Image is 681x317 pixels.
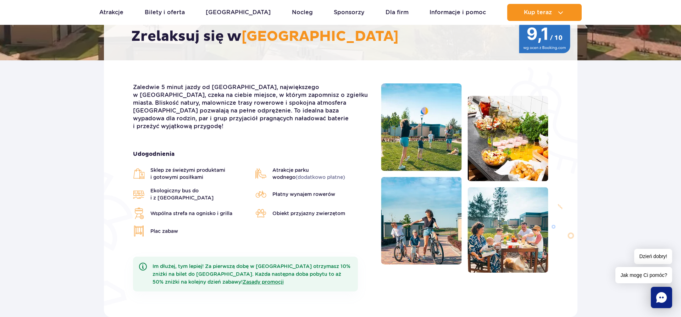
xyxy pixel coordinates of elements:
[292,4,313,21] a: Nocleg
[519,20,570,53] img: 9,1/10 wg ocen z Booking.com
[507,4,582,21] button: Kup teraz
[651,287,672,308] div: Chat
[634,249,672,264] span: Dzień dobry!
[145,4,185,21] a: Bilety i oferta
[272,166,370,181] span: Atrakcje parku wodnego
[150,210,232,217] span: Wspólna strefa na ognisko i grilla
[334,4,364,21] a: Sponsorzy
[133,150,370,158] strong: Udogodnienia
[615,267,672,283] span: Jak mogę Ci pomóc?
[524,9,552,16] span: Kup teraz
[99,4,123,21] a: Atrakcje
[133,83,370,130] p: Zaledwie 5 minut jazdy od [GEOGRAPHIC_DATA], największego w [GEOGRAPHIC_DATA], czeka na ciebie mi...
[150,187,248,201] span: Ekologiczny bus do i z [GEOGRAPHIC_DATA]
[206,4,271,21] a: [GEOGRAPHIC_DATA]
[295,174,345,180] span: (dodatkowo płatne)
[150,228,178,235] span: Plac zabaw
[430,4,486,21] a: Informacje i pomoc
[386,4,409,21] a: Dla firm
[243,279,284,285] a: Zasady promocji
[272,210,345,217] span: Obiekt przyjazny zwierzętom
[242,28,399,45] span: [GEOGRAPHIC_DATA]
[131,28,557,45] h2: Zrelaksuj się w
[150,166,248,181] span: Sklep ze świeżymi produktami i gotowymi posiłkami
[272,191,335,198] span: Płatny wynajem rowerów
[133,257,358,291] div: Im dłużej, tym lepiej! Za pierwszą dobę w [GEOGRAPHIC_DATA] otrzymasz 10% zniżki na bilet do [GEO...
